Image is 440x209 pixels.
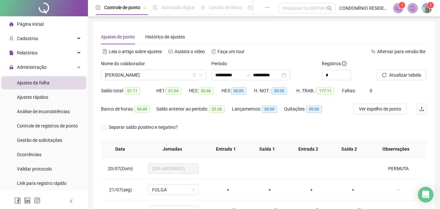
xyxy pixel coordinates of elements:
[272,87,287,95] span: 00:00
[24,197,31,204] span: linkedin
[317,87,334,95] span: 177:11
[284,105,330,113] div: Quitações:
[198,87,214,95] span: 00:46
[135,106,150,113] span: 06:49
[288,140,329,158] th: Entrada 2
[109,187,132,192] span: 21/07(seg)
[108,166,133,171] span: 20/07(Dom)
[96,5,100,10] span: clock-circle
[34,197,40,204] span: instagram
[211,49,216,54] span: history
[337,186,369,193] div: +
[156,105,232,113] div: Saldo anterior ao período:
[17,109,70,114] span: Análise de inconsistências
[427,2,434,8] sup: Atualize o seu contato no menu Meus Dados
[17,138,62,143] span: Gestão de solicitações
[9,51,14,55] span: file
[69,199,74,203] span: left
[296,87,342,95] div: H. TRAB.:
[342,61,347,66] span: info-circle
[166,87,181,95] span: 01:04
[175,49,205,54] span: Assista o vídeo
[218,49,245,54] span: Faça um tour
[248,5,252,10] span: dashboard
[105,70,202,80] span: ALAN BRITO DE OLIVEIRA
[153,5,157,10] span: file-done
[189,87,221,95] div: HE 2:
[106,124,180,131] span: Separar saldo positivo e negativo?
[265,5,269,10] span: ellipsis
[296,186,327,193] div: +
[156,87,189,95] div: HE 1:
[327,6,332,11] span: search
[382,73,387,77] span: reload
[104,5,140,10] span: Controle de ponto
[322,60,347,67] span: Registros
[17,65,47,70] span: Administração
[17,95,48,100] span: Ajustes rápidos
[342,88,357,93] span: Faltas:
[209,5,242,10] span: Gestão de férias
[101,140,139,158] th: Data
[379,186,418,193] div: -
[377,49,425,54] span: Alternar para versão lite
[212,186,244,193] div: +
[14,197,21,204] span: facebook
[418,187,433,202] div: Open Intercom Messenger
[201,5,205,10] span: sun
[125,87,140,95] span: 01:11
[9,65,14,69] span: lock
[211,60,231,67] label: Período
[329,140,370,158] th: Saída 2
[17,36,38,41] span: Cadastros
[401,3,403,7] span: 1
[152,164,195,173] span: (DIA ABONADO)
[101,105,156,113] div: Banco de horas:
[410,5,416,11] span: bell
[430,3,432,7] span: 1
[254,186,285,193] div: +
[206,140,247,158] th: Entrada 1
[370,140,422,158] th: Observações
[377,70,426,80] button: Atualizar tabela
[247,140,288,158] th: Saída 1
[232,105,284,113] div: Lançamentos:
[17,80,50,85] span: Ajustes da folha
[103,49,107,54] span: file-text
[422,3,432,13] img: 1350
[192,73,196,77] span: filter
[354,104,406,114] button: Ver espelho de ponto
[17,152,41,157] span: Ocorrências
[339,5,389,12] span: CONDOMÍNIO RESIDENCIAL [PERSON_NAME]
[419,106,424,112] span: upload
[370,88,372,93] span: 0
[199,73,203,77] span: down
[262,106,277,113] span: 00:00
[254,87,296,95] div: H. NOT.:
[101,34,135,39] span: Ajustes de ponto
[389,71,421,79] span: Atualizar tabela
[306,106,322,113] span: 00:00
[359,105,401,112] span: Ver espelho de ponto
[399,2,405,8] sup: 1
[245,72,250,78] span: to
[168,49,173,54] span: youtube
[109,49,162,54] span: Leia o artigo sobre ajustes
[9,22,14,26] span: home
[152,185,195,195] span: FOLGA
[388,166,409,171] span: PERMUTA
[17,50,37,55] span: Relatórios
[17,22,44,27] span: Página inicial
[375,145,417,153] span: Observações
[221,87,254,95] div: HE 3:
[101,60,149,67] label: Nome do colaborador
[17,181,66,186] span: Link para registro rápido
[9,36,14,41] span: user-add
[371,49,376,54] span: swap
[17,123,78,128] span: Controle de registros de ponto
[101,87,156,95] div: Saldo total:
[17,166,52,172] span: Validar protocolo
[139,140,206,158] th: Jornadas
[145,34,185,39] span: Histórico de ajustes
[231,87,246,95] span: 00:00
